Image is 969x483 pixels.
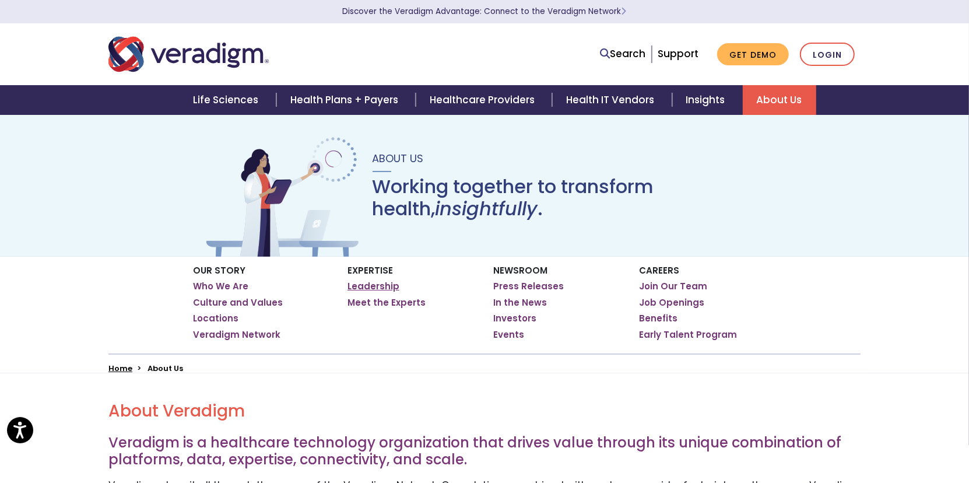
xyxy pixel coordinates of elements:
[436,195,538,222] em: insightfully
[639,313,677,324] a: Benefits
[600,46,645,62] a: Search
[672,85,743,115] a: Insights
[493,297,547,309] a: In the News
[347,297,426,309] a: Meet the Experts
[193,329,280,341] a: Veradigm Network
[743,85,816,115] a: About Us
[493,313,536,324] a: Investors
[416,85,552,115] a: Healthcare Providers
[108,435,861,468] h3: Veradigm is a healthcare technology organization that drives value through its unique combination...
[108,35,269,73] img: Veradigm logo
[373,151,424,166] span: About Us
[193,281,248,292] a: Who We Are
[622,6,627,17] span: Learn More
[343,6,627,17] a: Discover the Veradigm Advantage: Connect to the Veradigm NetworkLearn More
[276,85,416,115] a: Health Plans + Payers
[193,297,283,309] a: Culture and Values
[717,43,789,66] a: Get Demo
[347,281,399,292] a: Leadership
[639,329,737,341] a: Early Talent Program
[373,176,767,220] h1: Working together to transform health, .
[493,281,564,292] a: Press Releases
[493,329,524,341] a: Events
[639,281,707,292] a: Join Our Team
[800,43,855,66] a: Login
[639,297,704,309] a: Job Openings
[552,85,672,115] a: Health IT Vendors
[108,401,861,421] h2: About Veradigm
[193,313,238,324] a: Locations
[658,47,698,61] a: Support
[179,85,276,115] a: Life Sciences
[108,363,132,374] a: Home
